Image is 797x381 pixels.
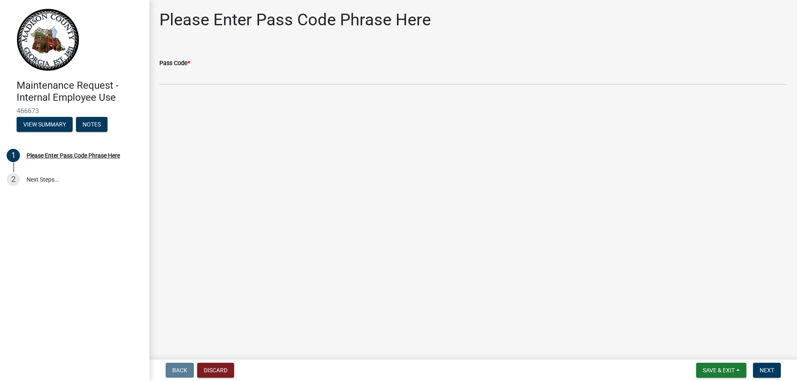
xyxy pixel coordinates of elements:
[17,121,73,128] wm-modal-confirm: Summary
[172,367,187,374] span: Back
[17,107,133,115] span: 466673
[753,363,781,378] button: Next
[76,121,108,128] wm-modal-confirm: Notes
[166,363,194,378] button: Back
[17,80,143,104] h4: Maintenance Request - Internal Employee Use
[197,363,234,378] button: Discard
[7,173,20,186] div: 2
[696,363,746,378] button: Save & Exit
[17,9,79,71] img: Madison County, Georgia
[17,117,73,132] button: View Summary
[27,153,120,158] div: Please Enter Pass Code Phrase Here
[760,367,774,374] span: Next
[703,367,735,374] span: Save & Exit
[7,149,20,162] div: 1
[159,61,190,66] label: Pass Code
[76,117,108,132] button: Notes
[159,10,431,30] h1: Please Enter Pass Code Phrase Here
